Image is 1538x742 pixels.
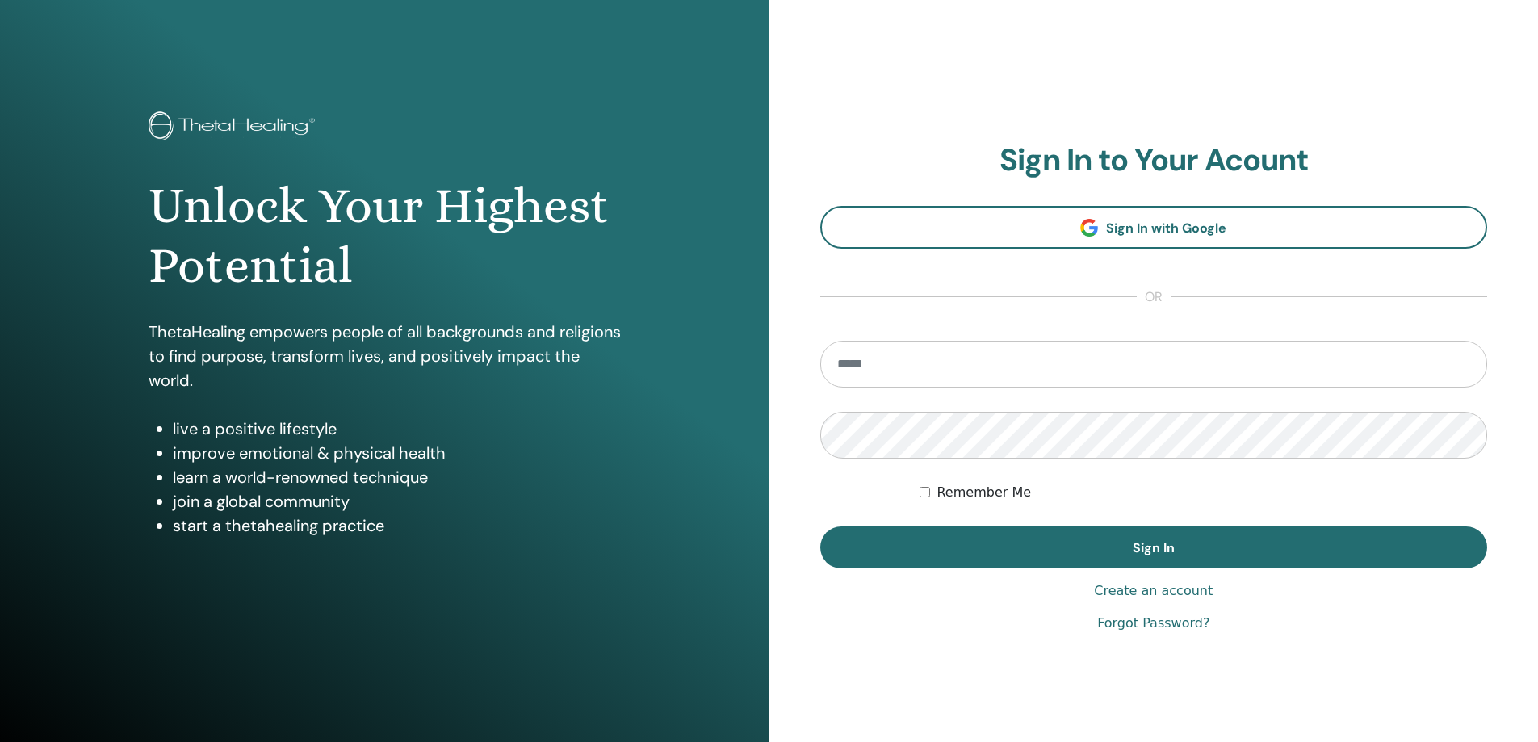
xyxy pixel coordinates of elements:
button: Sign In [820,526,1488,568]
span: Sign In with Google [1106,220,1226,237]
label: Remember Me [937,483,1031,502]
span: or [1137,287,1171,307]
li: learn a world-renowned technique [173,465,621,489]
h2: Sign In to Your Acount [820,142,1488,179]
p: ThetaHealing empowers people of all backgrounds and religions to find purpose, transform lives, a... [149,320,621,392]
a: Forgot Password? [1097,614,1209,633]
li: live a positive lifestyle [173,417,621,441]
span: Sign In [1133,539,1175,556]
h1: Unlock Your Highest Potential [149,176,621,296]
li: start a thetahealing practice [173,514,621,538]
a: Sign In with Google [820,206,1488,249]
li: join a global community [173,489,621,514]
a: Create an account [1094,581,1213,601]
li: improve emotional & physical health [173,441,621,465]
div: Keep me authenticated indefinitely or until I manually logout [920,483,1487,502]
